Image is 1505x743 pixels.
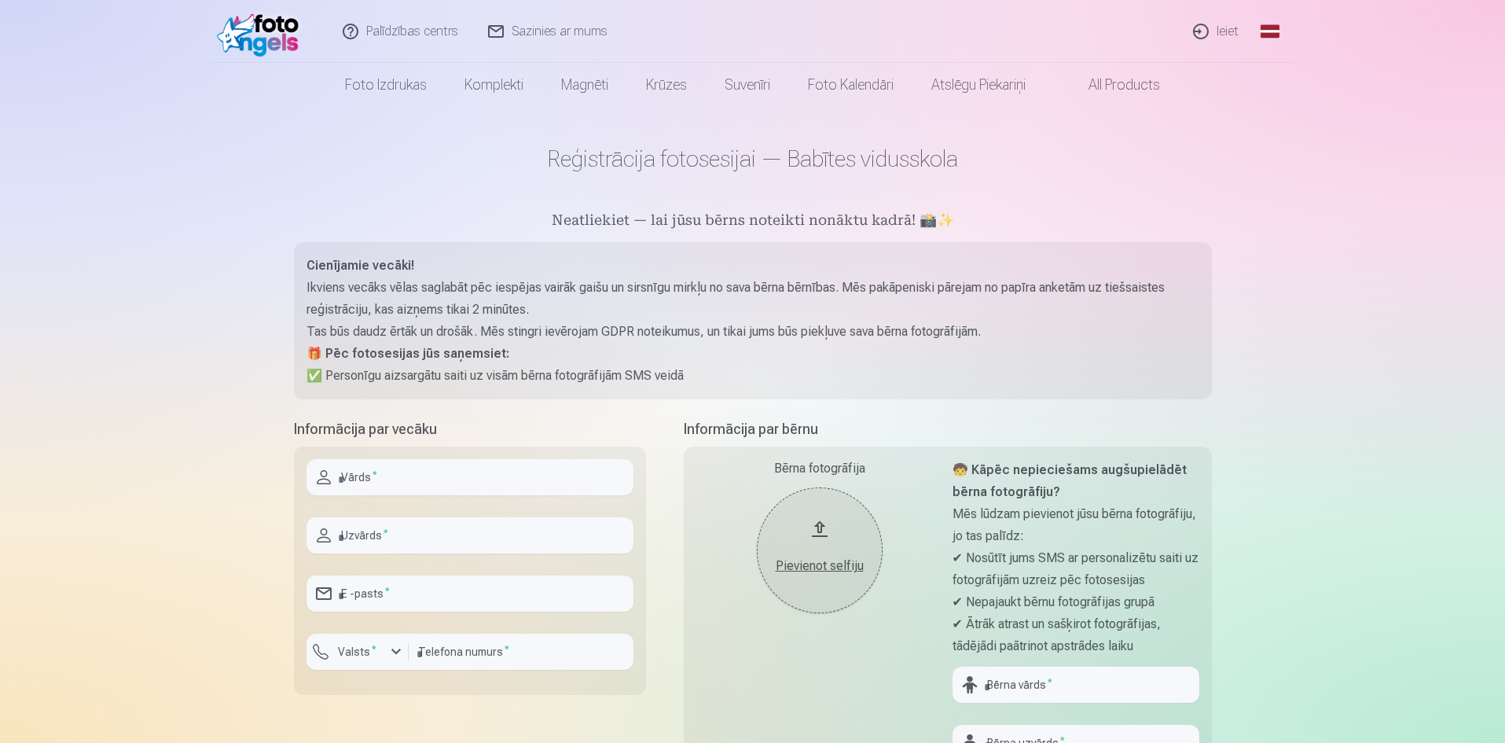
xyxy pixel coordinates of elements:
[307,277,1199,321] p: Ikviens vecāks vēlas saglabāt pēc iespējas vairāk gaišu un sirsnīgu mirkļu no sava bērna bērnības...
[773,557,867,576] div: Pievienot selfiju
[912,63,1044,107] a: Atslēgu piekariņi
[1044,63,1179,107] a: All products
[953,503,1199,547] p: Mēs lūdzam pievienot jūsu bērna fotogrāfiju, jo tas palīdz:
[332,644,383,660] label: Valsts
[446,63,542,107] a: Komplekti
[294,418,646,440] h5: Informācija par vecāku
[684,418,1212,440] h5: Informācija par bērnu
[307,258,414,273] strong: Cienījamie vecāki!
[789,63,912,107] a: Foto kalendāri
[627,63,706,107] a: Krūzes
[307,634,409,670] button: Valsts*
[696,459,943,478] div: Bērna fotogrāfija
[307,321,1199,343] p: Tas būs daudz ērtāk un drošāk. Mēs stingri ievērojam GDPR noteikumus, un tikai jums būs piekļuve ...
[542,63,627,107] a: Magnēti
[757,487,883,613] button: Pievienot selfiju
[953,462,1187,499] strong: 🧒 Kāpēc nepieciešams augšupielādēt bērna fotogrāfiju?
[326,63,446,107] a: Foto izdrukas
[217,6,307,57] img: /fa1
[953,547,1199,591] p: ✔ Nosūtīt jums SMS ar personalizētu saiti uz fotogrāfijām uzreiz pēc fotosesijas
[706,63,789,107] a: Suvenīri
[294,211,1212,233] h5: Neatliekiet — lai jūsu bērns noteikti nonāktu kadrā! 📸✨
[307,346,509,361] strong: 🎁 Pēc fotosesijas jūs saņemsiet:
[294,145,1212,173] h1: Reģistrācija fotosesijai — Babītes vidusskola
[953,613,1199,657] p: ✔ Ātrāk atrast un sašķirot fotogrāfijas, tādējādi paātrinot apstrādes laiku
[307,365,1199,387] p: ✅ Personīgu aizsargātu saiti uz visām bērna fotogrāfijām SMS veidā
[953,591,1199,613] p: ✔ Nepajaukt bērnu fotogrāfijas grupā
